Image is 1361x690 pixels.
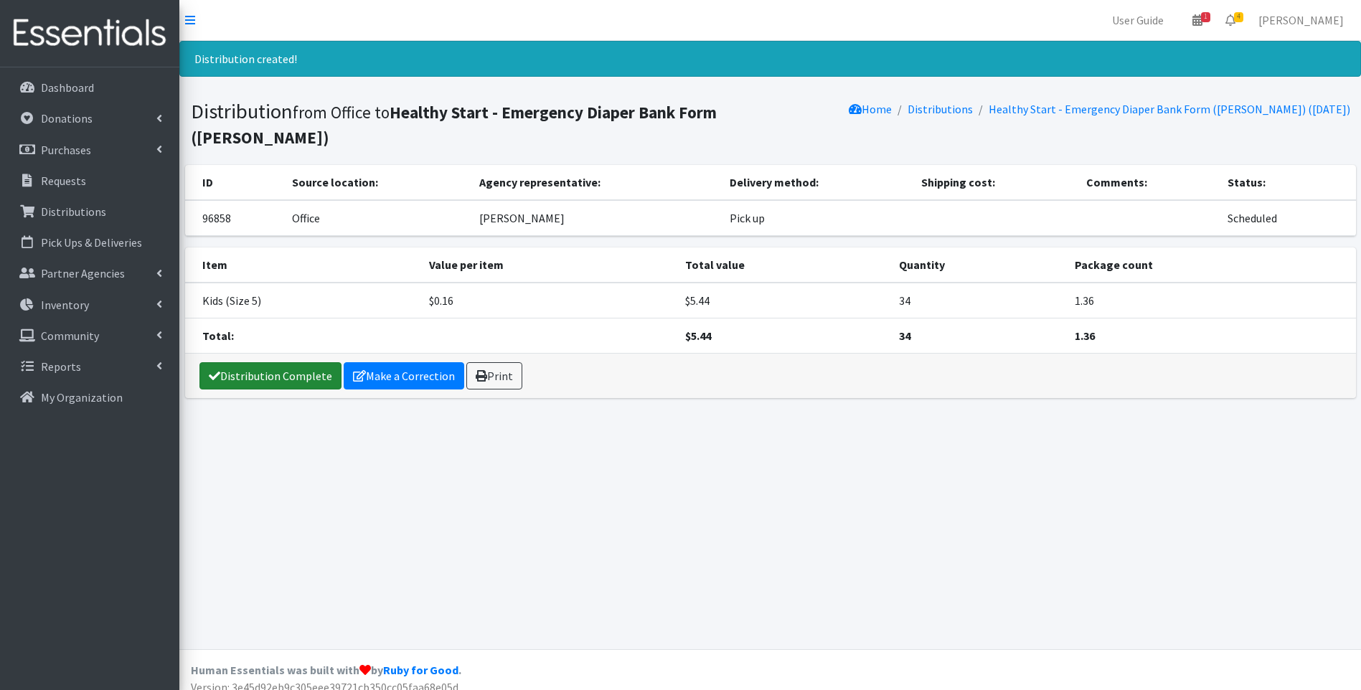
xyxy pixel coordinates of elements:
[6,73,174,102] a: Dashboard
[191,663,461,677] strong: Human Essentials was built with by .
[677,247,890,283] th: Total value
[1234,12,1243,22] span: 4
[179,41,1361,77] div: Distribution created!
[913,165,1078,200] th: Shipping cost:
[1101,6,1175,34] a: User Guide
[185,247,421,283] th: Item
[41,235,142,250] p: Pick Ups & Deliveries
[1066,283,1356,318] td: 1.36
[6,290,174,319] a: Inventory
[191,102,717,148] small: from Office to
[466,362,522,389] a: Print
[6,197,174,226] a: Distributions
[1201,12,1210,22] span: 1
[41,390,123,405] p: My Organization
[202,329,234,343] strong: Total:
[6,321,174,350] a: Community
[1214,6,1247,34] a: 4
[41,298,89,312] p: Inventory
[899,329,910,343] strong: 34
[185,165,284,200] th: ID
[6,383,174,412] a: My Organization
[41,80,94,95] p: Dashboard
[185,200,284,236] td: 96858
[283,165,471,200] th: Source location:
[344,362,464,389] a: Make a Correction
[420,283,676,318] td: $0.16
[41,174,86,188] p: Requests
[185,283,421,318] td: Kids (Size 5)
[41,329,99,343] p: Community
[6,9,174,57] img: HumanEssentials
[41,266,125,280] p: Partner Agencies
[721,200,913,236] td: Pick up
[1066,247,1356,283] th: Package count
[420,247,676,283] th: Value per item
[1219,200,1355,236] td: Scheduled
[41,359,81,374] p: Reports
[849,102,892,116] a: Home
[191,99,766,148] h1: Distribution
[721,165,913,200] th: Delivery method:
[6,259,174,288] a: Partner Agencies
[890,247,1066,283] th: Quantity
[989,102,1350,116] a: Healthy Start - Emergency Diaper Bank Form ([PERSON_NAME]) ([DATE])
[890,283,1066,318] td: 34
[6,166,174,195] a: Requests
[1078,165,1219,200] th: Comments:
[677,283,890,318] td: $5.44
[6,228,174,257] a: Pick Ups & Deliveries
[471,165,721,200] th: Agency representative:
[908,102,973,116] a: Distributions
[6,104,174,133] a: Donations
[41,143,91,157] p: Purchases
[383,663,458,677] a: Ruby for Good
[1247,6,1355,34] a: [PERSON_NAME]
[471,200,721,236] td: [PERSON_NAME]
[41,204,106,219] p: Distributions
[1219,165,1355,200] th: Status:
[283,200,471,236] td: Office
[6,136,174,164] a: Purchases
[6,352,174,381] a: Reports
[1181,6,1214,34] a: 1
[41,111,93,126] p: Donations
[685,329,711,343] strong: $5.44
[1075,329,1095,343] strong: 1.36
[199,362,342,389] a: Distribution Complete
[191,102,717,148] b: Healthy Start - Emergency Diaper Bank Form ([PERSON_NAME])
